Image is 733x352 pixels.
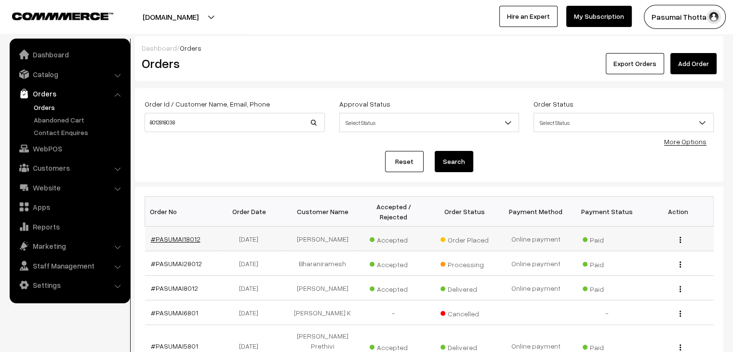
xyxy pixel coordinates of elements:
[533,113,714,132] span: Select Status
[287,276,359,300] td: [PERSON_NAME]
[370,282,418,294] span: Accepted
[12,237,127,255] a: Marketing
[358,197,429,227] th: Accepted / Rejected
[340,114,519,131] span: Select Status
[12,140,127,157] a: WebPOS
[145,113,325,132] input: Order Id / Customer Name / Customer Email / Customer Phone
[500,197,572,227] th: Payment Method
[680,311,681,317] img: Menu
[500,251,572,276] td: Online payment
[31,115,127,125] a: Abandoned Cart
[151,259,202,268] a: #PASUMAI28012
[12,276,127,294] a: Settings
[566,6,632,27] a: My Subscription
[680,261,681,268] img: Menu
[385,151,424,172] a: Reset
[12,10,96,21] a: COMMMERCE
[339,113,520,132] span: Select Status
[151,342,198,350] a: #PASUMAI5801
[499,6,558,27] a: Hire an Expert
[287,300,359,325] td: [PERSON_NAME] K
[12,257,127,274] a: Staff Management
[12,159,127,176] a: Customers
[642,197,714,227] th: Action
[339,99,390,109] label: Approval Status
[12,179,127,196] a: Website
[500,276,572,300] td: Online payment
[12,198,127,216] a: Apps
[151,309,198,317] a: #PASUMAI6801
[706,10,721,24] img: user
[440,282,489,294] span: Delivered
[572,197,643,227] th: Payment Status
[151,284,198,292] a: #PASUMAI8012
[109,5,232,29] button: [DOMAIN_NAME]
[216,300,287,325] td: [DATE]
[583,257,631,270] span: Paid
[606,53,664,74] button: Export Orders
[429,197,501,227] th: Order Status
[287,197,359,227] th: Customer Name
[180,44,201,52] span: Orders
[216,197,287,227] th: Order Date
[680,237,681,243] img: Menu
[145,197,216,227] th: Order No
[12,46,127,63] a: Dashboard
[533,99,573,109] label: Order Status
[216,251,287,276] td: [DATE]
[145,99,270,109] label: Order Id / Customer Name, Email, Phone
[142,44,177,52] a: Dashboard
[440,257,489,270] span: Processing
[142,56,324,71] h2: Orders
[583,232,631,245] span: Paid
[664,137,706,146] a: More Options
[12,85,127,102] a: Orders
[680,286,681,292] img: Menu
[370,257,418,270] span: Accepted
[287,227,359,251] td: [PERSON_NAME]
[216,276,287,300] td: [DATE]
[358,300,429,325] td: -
[31,127,127,137] a: Contact Enquires
[583,282,631,294] span: Paid
[435,151,473,172] button: Search
[440,306,489,319] span: Cancelled
[151,235,200,243] a: #PASUMAI18012
[572,300,643,325] td: -
[287,251,359,276] td: Bharaniramesh
[440,232,489,245] span: Order Placed
[12,66,127,83] a: Catalog
[12,13,113,20] img: COMMMERCE
[534,114,713,131] span: Select Status
[12,218,127,235] a: Reports
[142,43,717,53] div: /
[680,344,681,351] img: Menu
[370,232,418,245] span: Accepted
[31,102,127,112] a: Orders
[670,53,717,74] a: Add Order
[500,227,572,251] td: Online payment
[216,227,287,251] td: [DATE]
[644,5,726,29] button: Pasumai Thotta…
